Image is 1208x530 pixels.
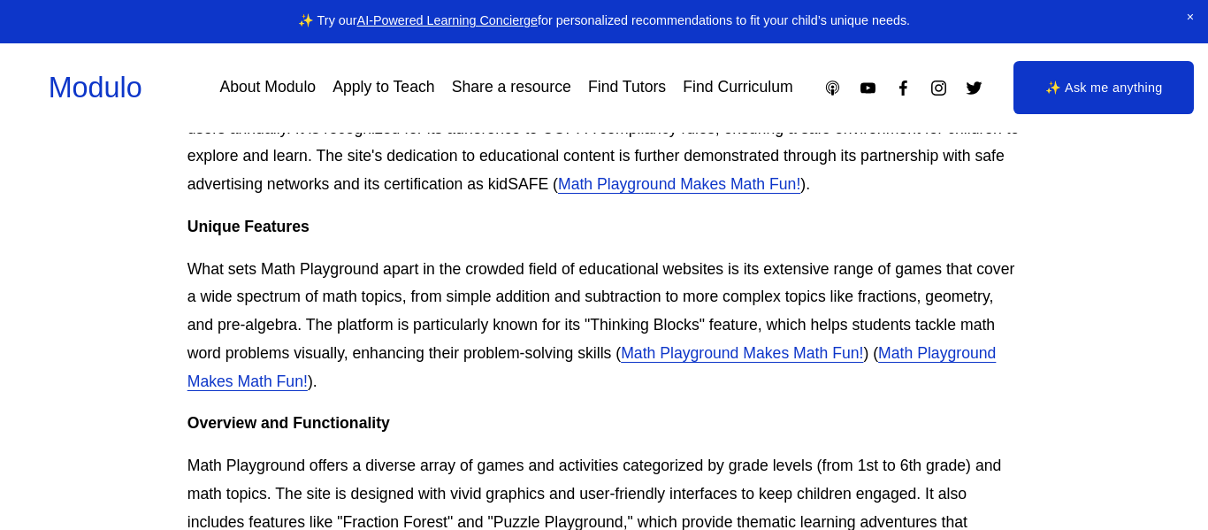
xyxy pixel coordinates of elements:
[823,79,842,97] a: Apple Podcasts
[558,175,800,193] a: Math Playground Makes Math Fun!
[187,414,390,432] strong: Overview and Functionality
[683,73,792,104] a: Find Curriculum
[452,73,571,104] a: Share a resource
[333,73,434,104] a: Apply to Teach
[965,79,983,97] a: Twitter
[219,73,316,104] a: About Modulo
[1013,61,1194,114] a: ✨ Ask me anything
[49,72,142,104] a: Modulo
[187,256,1021,396] p: What sets Math Playground apart in the crowded field of educational websites is its extensive ran...
[588,73,666,104] a: Find Tutors
[187,344,997,390] a: Math Playground Makes Math Fun!
[187,87,1021,199] p: Since its inception, Math Playground has expanded significantly, becoming a go-to educational res...
[357,13,538,27] a: AI-Powered Learning Concierge
[894,79,913,97] a: Facebook
[187,218,310,235] strong: Unique Features
[621,344,863,362] a: Math Playground Makes Math Fun!
[859,79,877,97] a: YouTube
[929,79,948,97] a: Instagram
